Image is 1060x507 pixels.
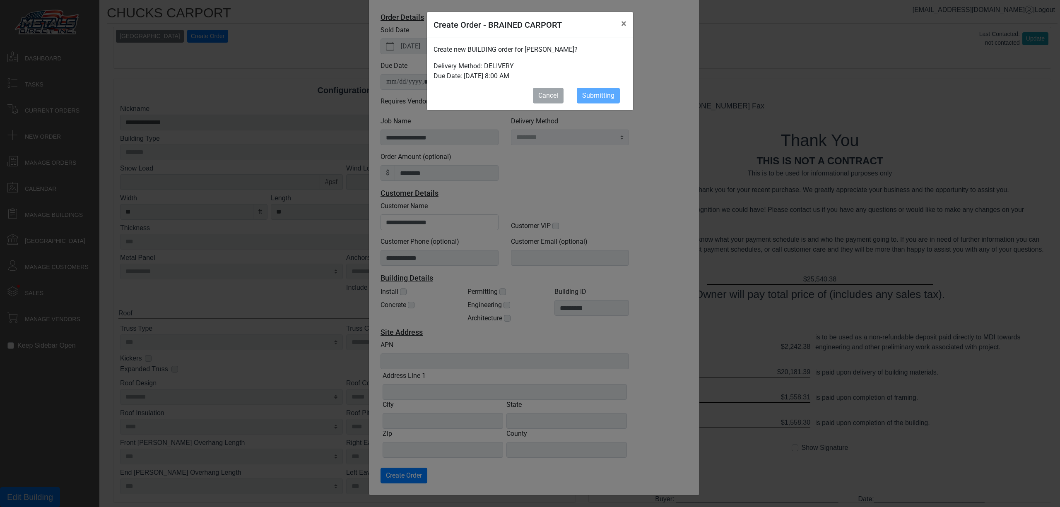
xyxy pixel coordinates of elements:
[434,19,562,31] h5: Create Order - BRAINED CARPORT
[434,61,626,81] p: Delivery Method: DELIVERY Due Date: [DATE] 8:00 AM
[582,91,614,99] span: Submitting
[577,88,620,103] button: Submitting
[533,88,564,103] button: Cancel
[614,12,633,35] button: Close
[434,45,626,55] p: Create new BUILDING order for [PERSON_NAME]?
